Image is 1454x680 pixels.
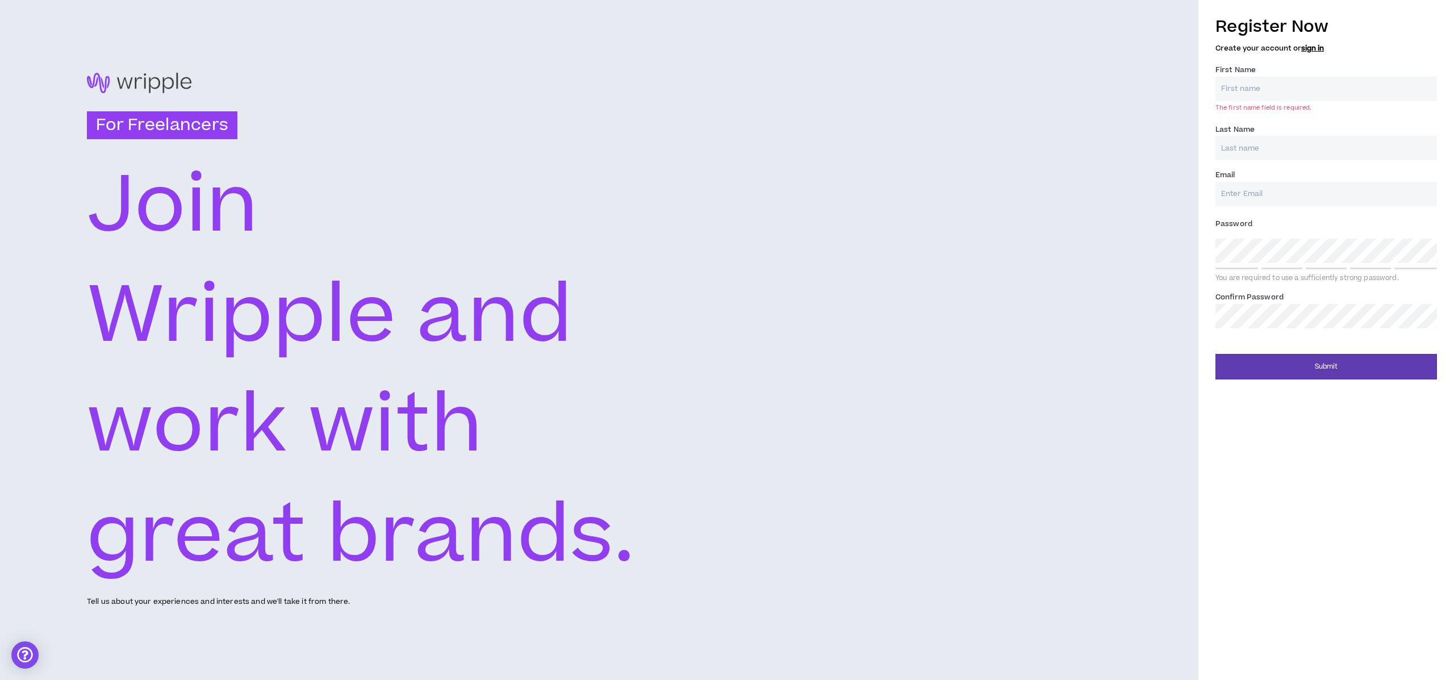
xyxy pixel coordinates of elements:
text: great brands. [87,479,637,593]
h5: Create your account or [1215,44,1437,52]
a: sign in [1301,43,1324,53]
label: Last Name [1215,120,1255,139]
div: Open Intercom Messenger [11,641,39,669]
input: Enter Email [1215,182,1437,206]
h3: For Freelancers [87,111,237,140]
div: The first name field is required. [1215,103,1311,112]
input: First name [1215,77,1437,101]
label: Email [1215,166,1235,184]
label: Confirm Password [1215,288,1284,306]
text: Wripple and [87,259,574,373]
h3: Register Now [1215,15,1437,39]
label: First Name [1215,61,1256,79]
p: Tell us about your experiences and interests and we'll take it from there. [87,596,350,607]
text: work with [87,369,483,483]
div: You are required to use a sufficiently strong password. [1215,274,1437,283]
text: Join [87,149,258,263]
span: Password [1215,219,1252,229]
button: Submit [1215,354,1437,379]
input: Last name [1215,136,1437,160]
